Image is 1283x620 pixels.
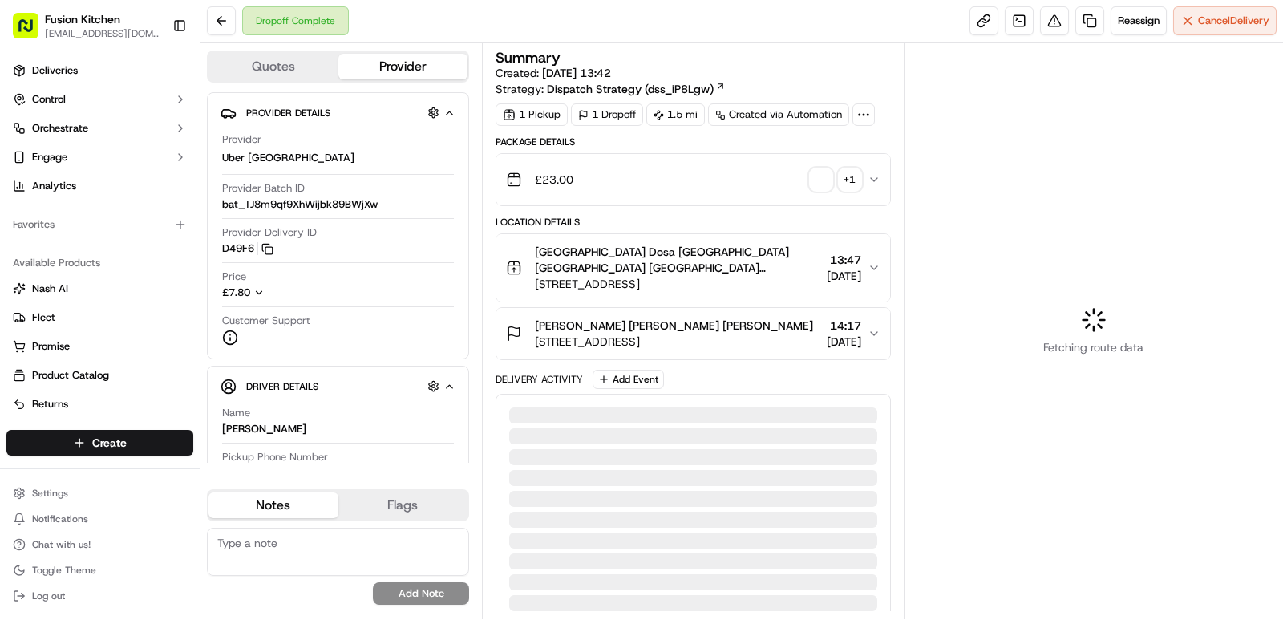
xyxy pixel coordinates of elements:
[222,225,317,240] span: Provider Delivery ID
[32,121,88,136] span: Orchestrate
[13,282,187,296] a: Nash AI
[222,406,250,420] span: Name
[32,339,70,354] span: Promise
[222,286,250,299] span: £7.80
[32,282,68,296] span: Nash AI
[6,334,193,359] button: Promise
[6,585,193,607] button: Log out
[13,368,187,383] a: Product Catalog
[1111,6,1167,35] button: Reassign
[496,154,890,205] button: £23.00+1
[535,334,813,350] span: [STREET_ADDRESS]
[222,151,354,165] span: Uber [GEOGRAPHIC_DATA]
[222,286,363,300] button: £7.80
[496,373,583,386] div: Delivery Activity
[839,168,861,191] div: + 1
[542,66,611,80] span: [DATE] 13:42
[6,363,193,388] button: Product Catalog
[13,310,187,325] a: Fleet
[222,269,246,284] span: Price
[1198,14,1269,28] span: Cancel Delivery
[6,430,193,456] button: Create
[827,334,861,350] span: [DATE]
[496,136,891,148] div: Package Details
[708,103,849,126] a: Created via Automation
[6,173,193,199] a: Analytics
[13,397,187,411] a: Returns
[496,234,890,302] button: [GEOGRAPHIC_DATA] Dosa [GEOGRAPHIC_DATA] [GEOGRAPHIC_DATA] [GEOGRAPHIC_DATA] [GEOGRAPHIC_DATA] [G...
[827,318,861,334] span: 14:17
[547,81,714,97] span: Dispatch Strategy (dss_iP8Lgw)
[535,244,820,276] span: [GEOGRAPHIC_DATA] Dosa [GEOGRAPHIC_DATA] [GEOGRAPHIC_DATA] [GEOGRAPHIC_DATA] [GEOGRAPHIC_DATA] [G...
[32,92,66,107] span: Control
[6,559,193,582] button: Toggle Theme
[32,590,65,602] span: Log out
[535,172,573,188] span: £23.00
[338,492,468,518] button: Flags
[6,6,166,45] button: Fusion Kitchen[EMAIL_ADDRESS][DOMAIN_NAME]
[1173,6,1277,35] button: CancelDelivery
[827,268,861,284] span: [DATE]
[32,564,96,577] span: Toggle Theme
[6,250,193,276] div: Available Products
[32,487,68,500] span: Settings
[6,482,193,505] button: Settings
[496,65,611,81] span: Created:
[6,305,193,330] button: Fleet
[32,63,78,78] span: Deliveries
[547,81,726,97] a: Dispatch Strategy (dss_iP8Lgw)
[6,391,193,417] button: Returns
[32,179,76,193] span: Analytics
[827,252,861,268] span: 13:47
[535,276,820,292] span: [STREET_ADDRESS]
[32,538,91,551] span: Chat with us!
[222,314,310,328] span: Customer Support
[222,132,261,147] span: Provider
[338,54,468,79] button: Provider
[221,99,455,126] button: Provider Details
[6,115,193,141] button: Orchestrate
[646,103,705,126] div: 1.5 mi
[45,27,160,40] button: [EMAIL_ADDRESS][DOMAIN_NAME]
[535,318,813,334] span: [PERSON_NAME] [PERSON_NAME] [PERSON_NAME]
[32,310,55,325] span: Fleet
[593,370,664,389] button: Add Event
[13,339,187,354] a: Promise
[810,168,861,191] button: +1
[45,11,120,27] button: Fusion Kitchen
[246,380,318,393] span: Driver Details
[496,103,568,126] div: 1 Pickup
[6,144,193,170] button: Engage
[32,150,67,164] span: Engage
[32,368,109,383] span: Product Catalog
[1043,339,1143,355] span: Fetching route data
[1118,14,1160,28] span: Reassign
[6,533,193,556] button: Chat with us!
[496,216,891,229] div: Location Details
[6,87,193,112] button: Control
[222,197,378,212] span: bat_TJ8m9qf9XhWijbk89BWjXw
[571,103,643,126] div: 1 Dropoff
[222,181,305,196] span: Provider Batch ID
[6,508,193,530] button: Notifications
[496,308,890,359] button: [PERSON_NAME] [PERSON_NAME] [PERSON_NAME][STREET_ADDRESS]14:17[DATE]
[6,212,193,237] div: Favorites
[32,397,68,411] span: Returns
[221,373,455,399] button: Driver Details
[6,276,193,302] button: Nash AI
[6,58,193,83] a: Deliveries
[32,513,88,525] span: Notifications
[208,54,338,79] button: Quotes
[222,241,273,256] button: D49F6
[208,492,338,518] button: Notes
[222,450,328,464] span: Pickup Phone Number
[496,81,726,97] div: Strategy:
[496,51,561,65] h3: Summary
[92,435,127,451] span: Create
[222,422,306,436] div: [PERSON_NAME]
[246,107,330,120] span: Provider Details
